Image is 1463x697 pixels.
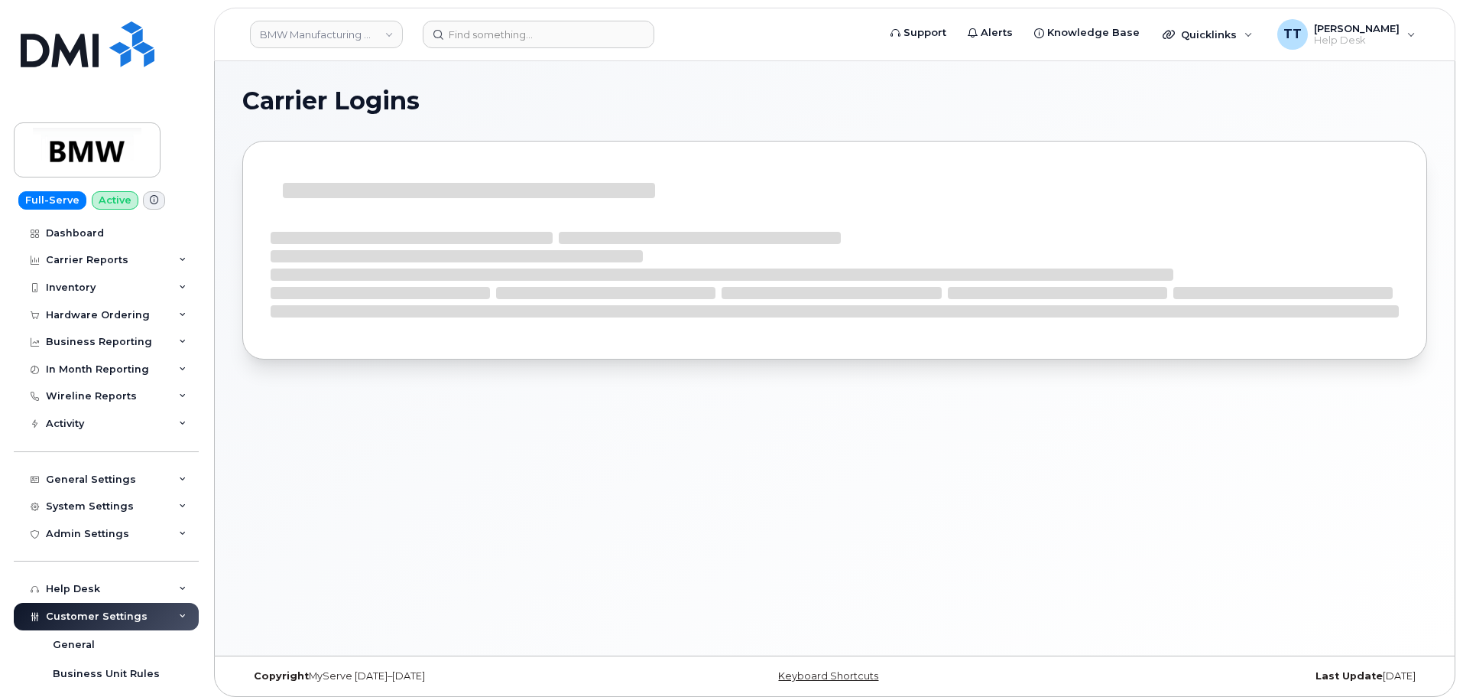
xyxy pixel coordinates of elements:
div: [DATE] [1032,670,1427,682]
a: Keyboard Shortcuts [778,670,878,682]
span: Carrier Logins [242,90,420,112]
strong: Copyright [254,670,309,682]
div: MyServe [DATE]–[DATE] [242,670,637,682]
strong: Last Update [1315,670,1383,682]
